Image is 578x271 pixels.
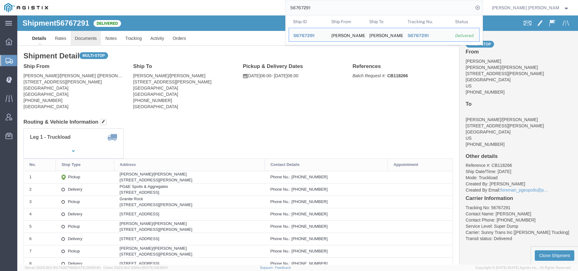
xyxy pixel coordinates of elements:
[25,266,101,269] span: Server: 2025.19.0-91c74307f99
[293,33,315,38] span: 56767291
[327,15,365,28] th: Ship From
[492,4,569,11] button: [PERSON_NAME] [PERSON_NAME]
[103,266,168,269] span: Client: 2025.19.0-129fbcf
[143,266,168,269] span: [DATE] 09:39:01
[451,15,480,28] th: Status
[408,32,447,39] div: 56767291
[475,265,571,270] span: Copyright © [DATE]-[DATE] Agistix Inc., All Rights Reserved
[4,3,48,12] img: logo
[293,32,323,39] div: 56767291
[289,15,483,45] table: Search Results
[455,32,475,39] div: Delivered
[331,28,361,41] div: Hanson/Marietta
[289,15,327,28] th: Ship ID
[403,15,451,28] th: Tracking Nu.
[17,15,578,265] iframe: FS Legacy Container
[260,266,275,269] a: Support
[369,28,399,41] div: Hanson/Marietta
[275,266,291,269] a: Feedback
[75,266,101,269] span: [DATE] 09:50:40
[408,33,429,38] span: 56767291
[286,0,473,15] input: Search for shipment number, reference number
[492,4,559,11] span: Kayte Bray Dogali
[365,15,403,28] th: Ship To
